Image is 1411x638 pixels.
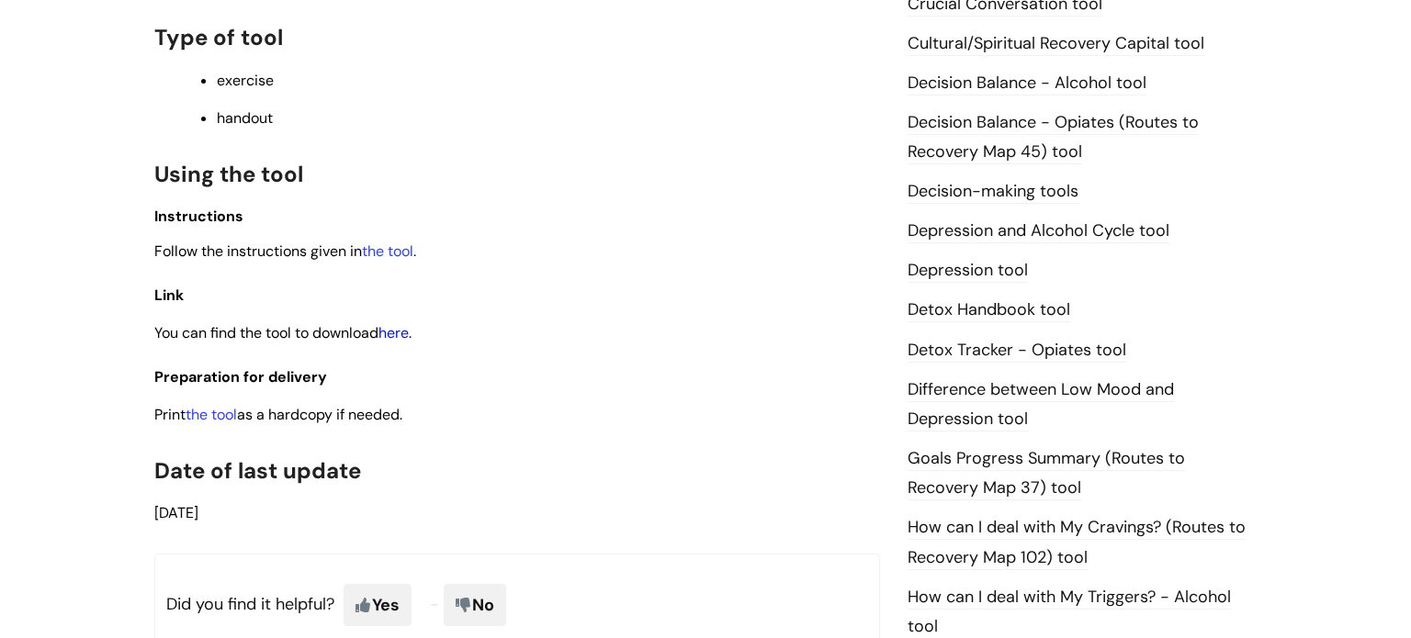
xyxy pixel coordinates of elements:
[444,584,506,626] span: No
[362,241,413,261] a: the tool
[154,503,198,522] span: [DATE]
[217,108,273,128] span: handout
[154,160,303,188] span: Using the tool
[908,516,1246,569] a: How can I deal with My Cravings? (Routes to Recovery Map 102) tool
[908,180,1078,204] a: Decision-making tools
[154,207,243,226] span: Instructions
[154,23,283,51] span: Type of tool
[154,405,402,424] span: Print as a hardcopy if needed.
[154,285,184,305] span: Link
[908,72,1146,95] a: Decision Balance - Alcohol tool
[908,298,1070,322] a: Detox Handbook tool
[908,32,1204,56] a: Cultural/Spiritual Recovery Capital tool
[908,339,1126,363] a: Detox Tracker - Opiates tool
[186,405,237,424] a: the tool
[154,456,361,485] span: Date of last update
[908,447,1185,500] a: Goals Progress Summary (Routes to Recovery Map 37) tool
[908,259,1028,283] a: Depression tool
[154,323,412,342] span: You can find the tool to download .
[908,378,1174,431] a: Difference between Low Mood and Depression tool
[344,584,412,626] span: Yes
[154,241,416,261] span: Follow the instructions given in .
[908,219,1169,243] a: Depression and Alcohol Cycle tool
[908,111,1199,164] a: Decision Balance - Opiates (Routes to Recovery Map 45) tool
[217,71,274,90] span: exercise
[154,367,327,386] span: Preparation for delivery
[378,323,409,342] a: here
